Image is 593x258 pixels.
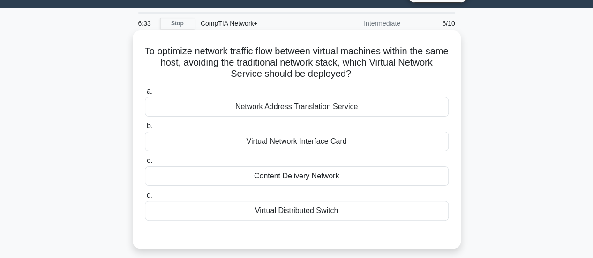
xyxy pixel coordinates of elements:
[145,97,449,117] div: Network Address Translation Service
[406,14,461,33] div: 6/10
[133,14,160,33] div: 6:33
[147,122,153,130] span: b.
[147,191,153,199] span: d.
[324,14,406,33] div: Intermediate
[147,156,152,164] span: c.
[145,132,449,151] div: Virtual Network Interface Card
[145,166,449,186] div: Content Delivery Network
[144,45,450,80] h5: To optimize network traffic flow between virtual machines within the same host, avoiding the trad...
[195,14,324,33] div: CompTIA Network+
[160,18,195,29] a: Stop
[145,201,449,221] div: Virtual Distributed Switch
[147,87,153,95] span: a.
